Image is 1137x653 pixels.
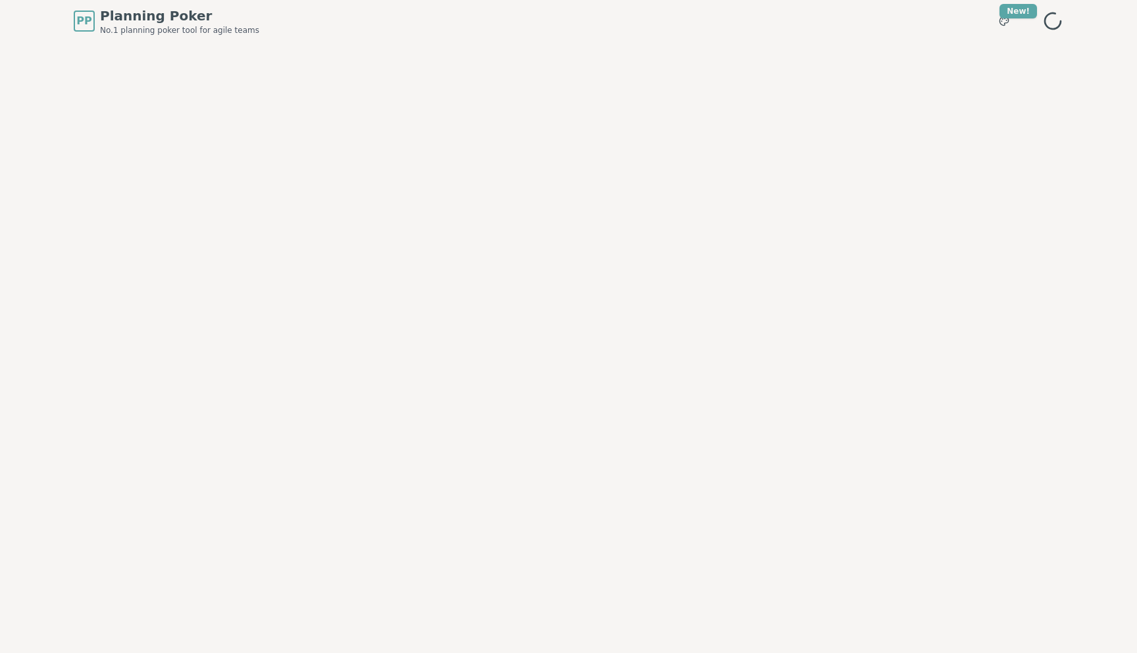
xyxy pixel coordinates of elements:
span: PP [76,13,91,29]
a: PPPlanning PokerNo.1 planning poker tool for agile teams [74,7,259,36]
span: No.1 planning poker tool for agile teams [100,25,259,36]
span: Planning Poker [100,7,259,25]
button: New! [992,9,1016,33]
div: New! [999,4,1037,18]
